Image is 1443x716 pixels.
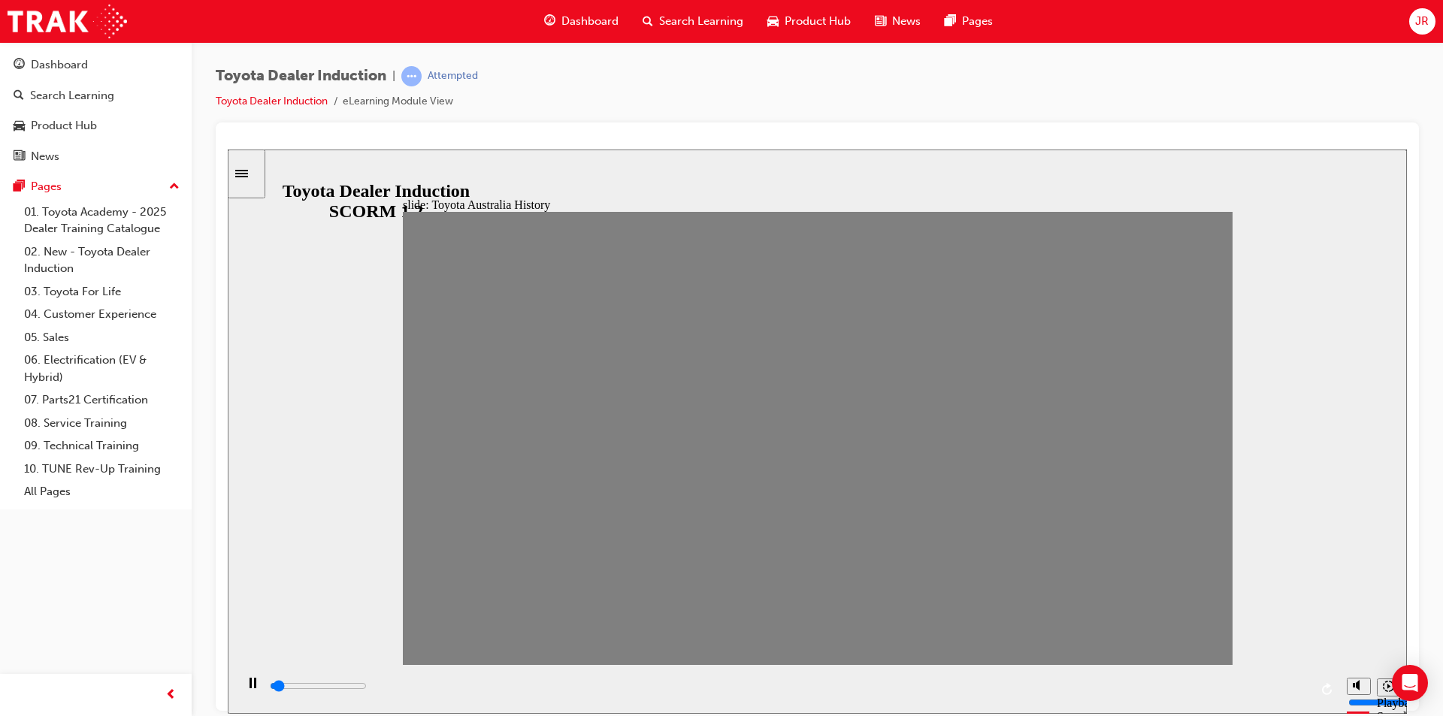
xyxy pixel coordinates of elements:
span: news-icon [14,150,25,164]
span: JR [1415,13,1429,30]
span: guage-icon [14,59,25,72]
li: eLearning Module View [343,93,453,110]
span: Search Learning [659,13,743,30]
a: 04. Customer Experience [18,303,186,326]
a: 07. Parts21 Certification [18,388,186,412]
a: pages-iconPages [933,6,1005,37]
span: learningRecordVerb_ATTEMPT-icon [401,66,422,86]
button: Mute (Ctrl+Alt+M) [1119,528,1143,545]
span: | [392,68,395,85]
a: 06. Electrification (EV & Hybrid) [18,349,186,388]
div: Search Learning [30,87,114,104]
a: All Pages [18,480,186,503]
span: Toyota Dealer Induction [216,68,386,85]
span: search-icon [643,12,653,31]
div: playback controls [8,515,1112,564]
span: news-icon [875,12,886,31]
span: News [892,13,921,30]
a: Toyota Dealer Induction [216,95,328,107]
input: volume [1121,547,1218,559]
input: slide progress [42,530,139,542]
button: Pages [6,173,186,201]
div: Open Intercom Messenger [1392,665,1428,701]
button: Replay (Ctrl+Alt+R) [1089,529,1112,551]
button: Pause (Ctrl+Alt+P) [8,527,33,553]
span: car-icon [767,12,779,31]
div: misc controls [1112,515,1172,564]
span: prev-icon [165,686,177,705]
button: JR [1409,8,1435,35]
a: car-iconProduct Hub [755,6,863,37]
div: News [31,148,59,165]
a: Dashboard [6,51,186,79]
span: Dashboard [561,13,619,30]
div: Playback Speed [1149,547,1172,574]
div: Dashboard [31,56,88,74]
a: 08. Service Training [18,412,186,435]
a: guage-iconDashboard [532,6,631,37]
img: Trak [8,5,127,38]
span: guage-icon [544,12,555,31]
a: news-iconNews [863,6,933,37]
a: News [6,143,186,171]
span: search-icon [14,89,24,103]
span: car-icon [14,119,25,133]
div: Attempted [428,69,478,83]
a: 01. Toyota Academy - 2025 Dealer Training Catalogue [18,201,186,240]
a: Product Hub [6,112,186,140]
button: Playback speed [1149,529,1172,547]
a: 03. Toyota For Life [18,280,186,304]
a: Search Learning [6,82,186,110]
span: pages-icon [14,180,25,194]
a: 10. TUNE Rev-Up Training [18,458,186,481]
a: 02. New - Toyota Dealer Induction [18,240,186,280]
a: 09. Technical Training [18,434,186,458]
span: up-icon [169,177,180,197]
div: Product Hub [31,117,97,134]
a: 05. Sales [18,326,186,349]
span: Pages [962,13,993,30]
div: Pages [31,178,62,195]
span: Product Hub [785,13,851,30]
a: search-iconSearch Learning [631,6,755,37]
button: DashboardSearch LearningProduct HubNews [6,48,186,173]
span: pages-icon [945,12,956,31]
